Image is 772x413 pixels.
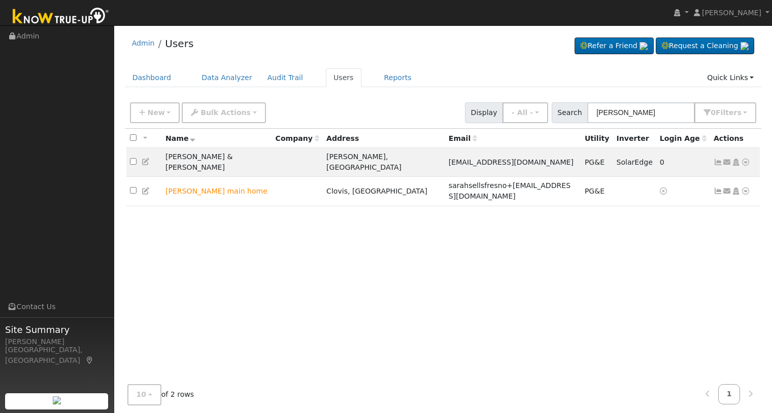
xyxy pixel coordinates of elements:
span: PG&E [585,158,605,166]
div: [GEOGRAPHIC_DATA], [GEOGRAPHIC_DATA] [5,345,109,366]
span: [EMAIL_ADDRESS][DOMAIN_NAME] [449,158,574,166]
span: PG&E [585,187,605,195]
button: 10 [127,384,161,405]
button: Bulk Actions [182,102,265,123]
a: Users [165,37,193,50]
img: retrieve [53,396,61,404]
a: Admin [132,39,155,47]
a: Audit Trail [260,68,311,87]
span: 08/13/2025 3:55:29 PM [660,158,664,166]
span: Site Summary [5,323,109,336]
button: 0Filters [694,102,756,123]
a: Reports [377,68,419,87]
button: New [130,102,180,123]
span: 10 [137,390,147,398]
span: [PERSON_NAME] [702,9,761,17]
a: sarahsellsfresno@yahoo.com [723,157,732,168]
input: Search [587,102,695,123]
span: Name [165,134,195,142]
div: [PERSON_NAME] [5,336,109,347]
td: [PERSON_NAME] & [PERSON_NAME] [162,148,272,177]
a: Users [326,68,361,87]
a: sarahsellsfresno+smp@yahoo.com [723,186,732,197]
span: SolarEdge [616,158,652,166]
span: Company name [276,134,319,142]
div: Inverter [616,133,652,144]
a: Other actions [741,157,750,168]
div: Utility [585,133,610,144]
span: Display [465,102,503,123]
span: Search [552,102,588,123]
div: Address [326,133,442,144]
img: Know True-Up [8,6,114,28]
a: Request a Cleaning [656,37,754,55]
td: Lead [162,177,272,206]
a: Edit User [142,187,151,195]
a: Data Analyzer [194,68,260,87]
a: Edit User [142,158,151,166]
span: of 2 rows [127,384,194,405]
span: Email [449,134,477,142]
span: s [737,108,741,117]
a: Show Graph [714,187,723,195]
a: Show Graph [714,158,723,166]
img: retrieve [640,42,648,50]
a: Dashboard [125,68,179,87]
a: Quick Links [699,68,761,87]
a: No login access [660,187,669,195]
a: 1 [718,384,741,404]
a: Other actions [741,186,750,197]
button: - All - [502,102,548,123]
td: [PERSON_NAME], [GEOGRAPHIC_DATA] [323,148,445,177]
span: Days since last login [660,134,707,142]
span: Filter [716,108,742,117]
a: Refer a Friend [575,37,654,55]
img: retrieve [741,42,749,50]
div: Actions [714,133,756,144]
span: sarahsellsfresno+[EMAIL_ADDRESS][DOMAIN_NAME] [449,181,570,200]
span: New [147,108,164,117]
a: Map [85,356,94,364]
a: Login As [731,187,741,195]
td: Clovis, [GEOGRAPHIC_DATA] [323,177,445,206]
a: Login As [731,158,741,166]
span: Bulk Actions [200,108,251,117]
